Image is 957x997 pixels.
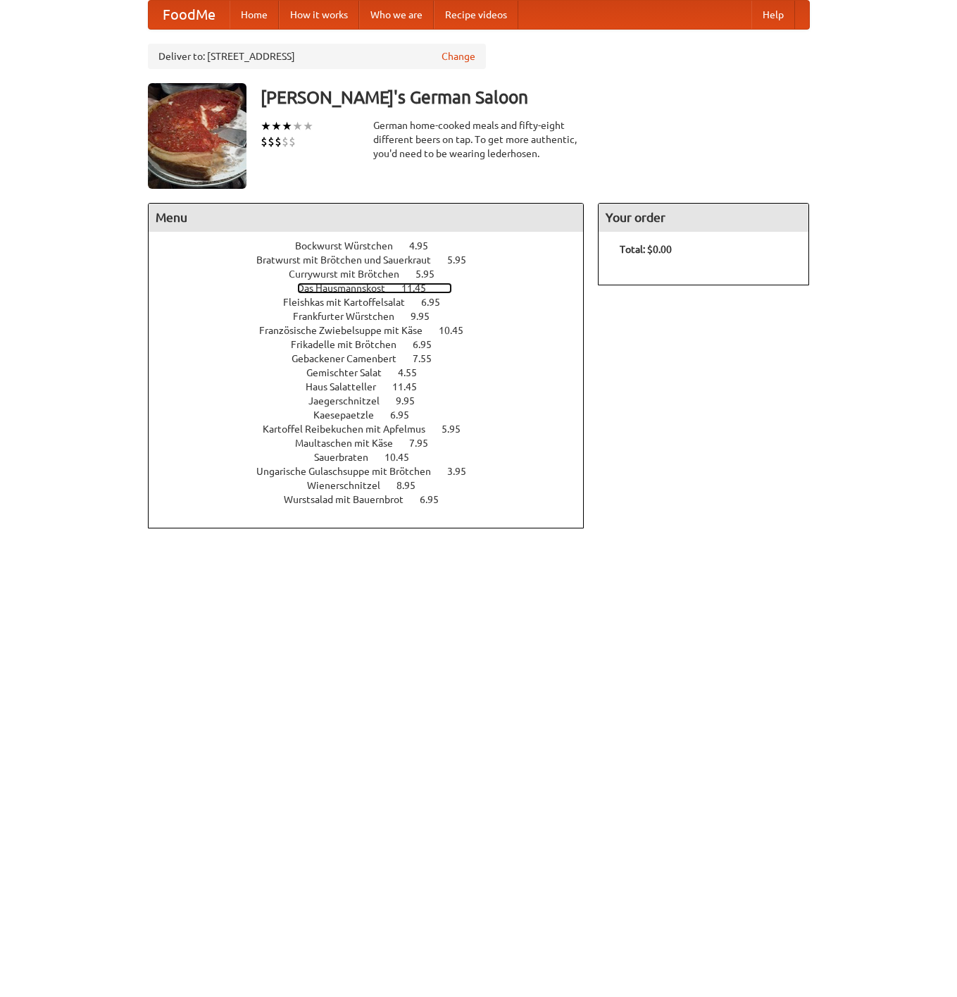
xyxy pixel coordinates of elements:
span: Bockwurst Würstchen [295,240,407,252]
a: Kartoffel Reibekuchen mit Apfelmus 5.95 [263,423,487,435]
a: Home [230,1,279,29]
span: 9.95 [411,311,444,322]
li: $ [268,134,275,149]
div: German home-cooked meals and fifty-eight different beers on tap. To get more authentic, you'd nee... [373,118,584,161]
span: 4.55 [398,367,431,378]
a: Gebackener Camenbert 7.55 [292,353,458,364]
span: 10.45 [384,452,423,463]
span: 5.95 [447,254,480,266]
a: Frankfurter Würstchen 9.95 [293,311,456,322]
a: Bockwurst Würstchen 4.95 [295,240,454,252]
span: Haus Salatteller [306,381,390,392]
a: Change [442,49,475,63]
span: 6.95 [420,494,453,505]
b: Total: $0.00 [620,244,672,255]
span: 9.95 [396,395,429,407]
a: How it works [279,1,359,29]
li: ★ [271,118,282,134]
li: $ [261,134,268,149]
li: ★ [303,118,313,134]
span: 4.95 [409,240,442,252]
span: 11.45 [401,283,440,294]
span: 7.55 [413,353,446,364]
span: Ungarische Gulaschsuppe mit Brötchen [256,466,445,477]
span: 10.45 [439,325,477,336]
span: Das Hausmannskost [297,283,399,294]
div: Deliver to: [STREET_ADDRESS] [148,44,486,69]
span: Maultaschen mit Käse [295,438,407,449]
a: Sauerbraten 10.45 [314,452,435,463]
span: Currywurst mit Brötchen [289,268,413,280]
a: Gemischter Salat 4.55 [306,367,443,378]
a: Französische Zwiebelsuppe mit Käse 10.45 [259,325,489,336]
span: Kaesepaetzle [313,409,388,421]
a: Frikadelle mit Brötchen 6.95 [291,339,458,350]
li: ★ [292,118,303,134]
a: Wienerschnitzel 8.95 [307,480,442,491]
a: Fleishkas mit Kartoffelsalat 6.95 [283,297,466,308]
a: Jaegerschnitzel 9.95 [308,395,441,407]
span: 5.95 [442,423,475,435]
img: angular.jpg [148,83,246,189]
span: 7.95 [409,438,442,449]
a: FoodMe [149,1,230,29]
span: Kartoffel Reibekuchen mit Apfelmus [263,423,439,435]
span: 6.95 [413,339,446,350]
span: 6.95 [421,297,454,308]
a: Bratwurst mit Brötchen und Sauerkraut 5.95 [256,254,492,266]
h4: Menu [149,204,584,232]
a: Recipe videos [434,1,518,29]
li: ★ [282,118,292,134]
a: Kaesepaetzle 6.95 [313,409,435,421]
a: Wurstsalad mit Bauernbrot 6.95 [284,494,465,505]
span: Jaegerschnitzel [308,395,394,407]
li: $ [275,134,282,149]
a: Maultaschen mit Käse 7.95 [295,438,454,449]
span: Gebackener Camenbert [292,353,411,364]
span: Wurstsalad mit Bauernbrot [284,494,418,505]
h3: [PERSON_NAME]'s German Saloon [261,83,810,111]
span: Frankfurter Würstchen [293,311,408,322]
li: $ [289,134,296,149]
a: Haus Salatteller 11.45 [306,381,443,392]
span: Frikadelle mit Brötchen [291,339,411,350]
a: Currywurst mit Brötchen 5.95 [289,268,461,280]
a: Das Hausmannskost 11.45 [297,283,452,294]
span: Französische Zwiebelsuppe mit Käse [259,325,437,336]
a: Help [751,1,795,29]
li: $ [282,134,289,149]
span: Bratwurst mit Brötchen und Sauerkraut [256,254,445,266]
span: Gemischter Salat [306,367,396,378]
a: Who we are [359,1,434,29]
span: 5.95 [415,268,449,280]
a: Ungarische Gulaschsuppe mit Brötchen 3.95 [256,466,492,477]
span: 6.95 [390,409,423,421]
span: Sauerbraten [314,452,382,463]
span: 11.45 [392,381,431,392]
li: ★ [261,118,271,134]
span: Wienerschnitzel [307,480,394,491]
h4: Your order [599,204,808,232]
span: 8.95 [396,480,430,491]
span: Fleishkas mit Kartoffelsalat [283,297,419,308]
span: 3.95 [447,466,480,477]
